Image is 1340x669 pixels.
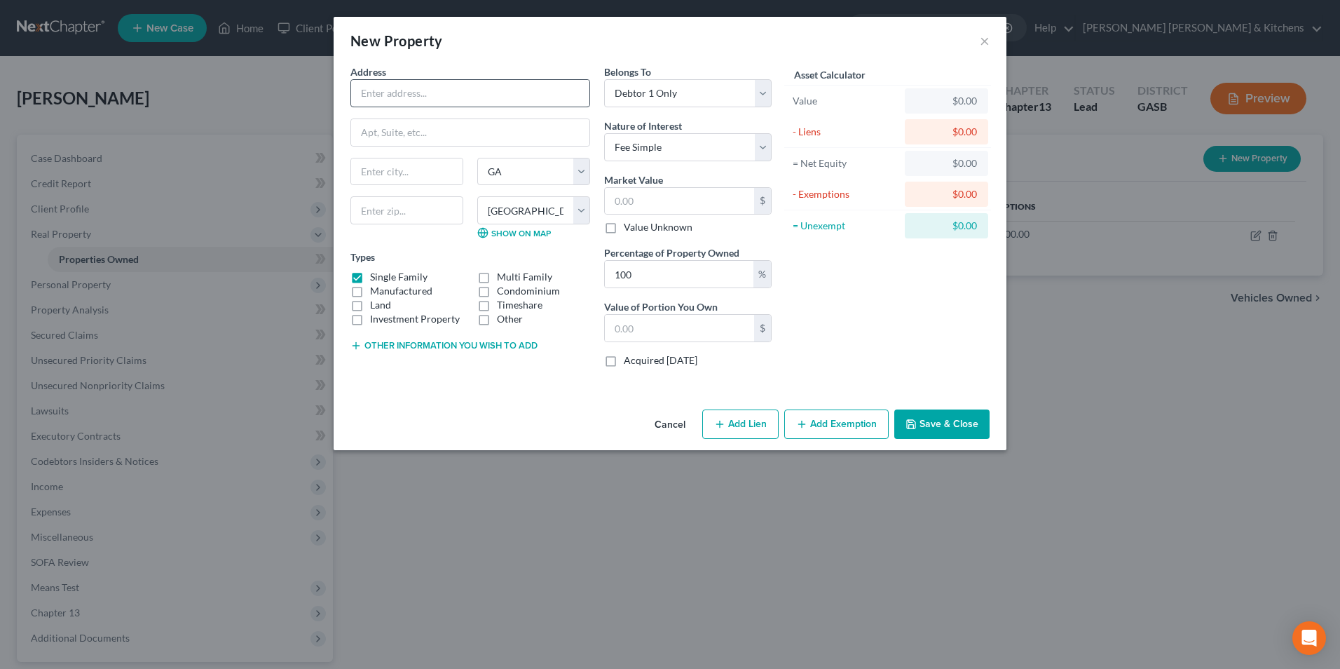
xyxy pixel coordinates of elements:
label: Single Family [370,270,428,284]
button: × [980,32,990,49]
div: % [753,261,771,288]
div: $0.00 [916,125,977,139]
div: = Unexempt [793,219,898,233]
label: Value Unknown [624,220,692,234]
label: Timeshare [497,298,542,312]
div: $0.00 [916,219,977,233]
a: Show on Map [477,227,551,238]
label: Acquired [DATE] [624,353,697,367]
input: Enter city... [351,158,463,185]
label: Percentage of Property Owned [604,245,739,260]
div: Open Intercom Messenger [1292,621,1326,655]
input: Enter zip... [350,196,463,224]
input: 0.00 [605,261,753,288]
div: $ [754,315,771,342]
input: Apt, Suite, etc... [351,119,589,146]
div: - Exemptions [793,187,898,201]
button: Cancel [643,411,697,439]
label: Manufactured [370,284,432,298]
div: = Net Equity [793,156,898,170]
span: Address [350,66,386,78]
label: Asset Calculator [794,67,866,82]
div: New Property [350,31,443,50]
div: $0.00 [916,94,977,108]
button: Add Lien [702,410,779,439]
span: Belongs To [604,66,651,78]
div: Value [793,94,898,108]
div: - Liens [793,125,898,139]
button: Add Exemption [784,410,889,439]
label: Investment Property [370,312,460,326]
button: Save & Close [894,410,990,439]
input: Enter address... [351,80,589,107]
label: Nature of Interest [604,119,682,133]
div: $ [754,188,771,215]
label: Market Value [604,173,663,187]
input: 0.00 [605,315,754,342]
div: $0.00 [916,156,977,170]
label: Condominium [497,284,560,298]
button: Other information you wish to add [350,340,538,351]
label: Types [350,250,375,264]
label: Other [497,312,523,326]
div: $0.00 [916,187,977,201]
input: 0.00 [605,188,754,215]
label: Multi Family [497,270,552,284]
label: Land [370,298,391,312]
label: Value of Portion You Own [604,299,718,314]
